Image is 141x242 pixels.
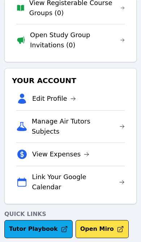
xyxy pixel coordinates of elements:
[32,149,89,159] a: View Expenses
[10,74,131,87] h3: Your Account
[32,116,125,137] a: Manage Air Tutors Subjects
[32,94,76,104] a: Edit Profile
[4,210,137,219] h4: Quick Links
[76,220,129,238] button: Open Miro
[4,220,73,238] a: Tutor Playbook
[32,172,125,192] a: Link Your Google Calendar
[30,30,125,50] a: Open Study Group Invitations (0)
